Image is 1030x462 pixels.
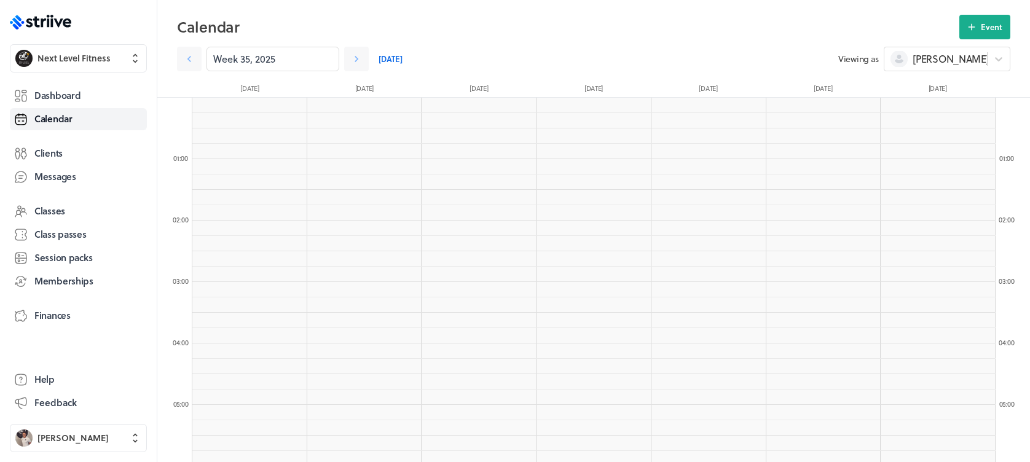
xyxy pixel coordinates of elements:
[981,22,1002,33] span: Event
[179,399,188,409] span: :00
[34,205,65,217] span: Classes
[1005,399,1014,409] span: :00
[37,432,109,444] span: [PERSON_NAME]
[10,166,147,188] a: Messages
[34,309,71,322] span: Finances
[766,84,881,97] div: [DATE]
[994,399,1019,409] div: 05
[34,396,77,409] span: Feedback
[10,305,147,327] a: Finances
[379,47,403,71] a: [DATE]
[307,84,422,97] div: [DATE]
[10,44,147,72] button: Next Level FitnessNext Level Fitness
[180,276,189,286] span: :00
[168,338,193,347] div: 04
[994,276,1019,286] div: 03
[179,153,188,163] span: :00
[10,143,147,165] a: Clients
[10,270,147,292] a: Memberships
[10,200,147,222] a: Classes
[34,275,93,288] span: Memberships
[1006,337,1015,348] span: :00
[34,170,76,183] span: Messages
[15,429,33,447] img: Ben Robinson
[537,84,651,97] div: [DATE]
[168,276,193,286] div: 03
[34,251,92,264] span: Session packs
[10,108,147,130] a: Calendar
[15,50,33,67] img: Next Level Fitness
[10,224,147,246] a: Class passes
[10,369,147,391] a: Help
[34,373,55,386] span: Help
[180,214,189,225] span: :00
[206,47,339,71] input: YYYY-M-D
[1006,276,1015,286] span: :00
[10,392,147,414] button: Feedback
[168,399,193,409] div: 05
[168,154,193,163] div: 01
[180,337,189,348] span: :00
[10,247,147,269] a: Session packs
[168,215,193,224] div: 02
[422,84,537,97] div: [DATE]
[1006,214,1015,225] span: :00
[838,53,879,65] span: Viewing as
[994,215,1019,224] div: 02
[651,84,766,97] div: [DATE]
[1005,153,1014,163] span: :00
[34,112,73,125] span: Calendar
[959,15,1010,39] button: Event
[34,147,63,160] span: Clients
[994,338,1019,347] div: 04
[10,424,147,452] button: Ben Robinson[PERSON_NAME]
[880,84,995,97] div: [DATE]
[37,52,111,65] span: Next Level Fitness
[10,85,147,107] a: Dashboard
[994,426,1024,456] iframe: gist-messenger-bubble-iframe
[994,154,1019,163] div: 01
[913,52,989,66] span: [PERSON_NAME]
[34,228,87,241] span: Class passes
[34,89,81,102] span: Dashboard
[177,15,959,39] h2: Calendar
[192,84,307,97] div: [DATE]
